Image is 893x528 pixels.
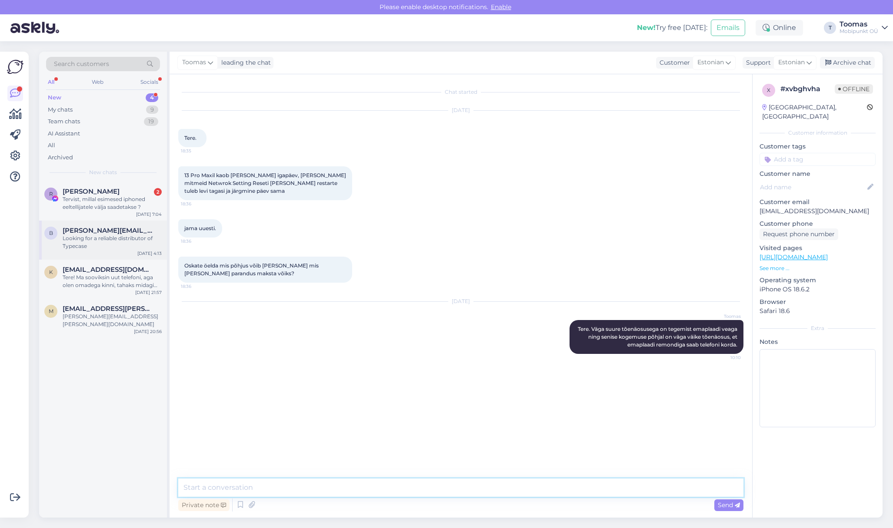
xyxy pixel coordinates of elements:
[181,148,213,154] span: 18:35
[760,182,866,192] input: Add name
[760,228,838,240] div: Request phone number
[762,103,867,121] div: [GEOGRAPHIC_DATA], [GEOGRAPHIC_DATA]
[63,266,153,274] span: kunozifier@gmail.com
[718,501,740,509] span: Send
[63,274,162,289] div: Tere! Ma sooviksin uut telefoni, aga olen omadega kinni, tahaks midagi mis on kõrgem kui 60hz ekr...
[63,195,162,211] div: Tervist, millal esimesed iphoned eeltellijatele välja saadetakse ?
[48,93,61,102] div: New
[90,76,105,88] div: Web
[760,198,876,207] p: Customer email
[48,153,73,162] div: Archived
[154,188,162,196] div: 2
[184,225,216,231] span: jama uuesti.
[708,354,741,361] span: 10:10
[146,106,158,114] div: 9
[48,106,73,114] div: My chats
[760,264,876,272] p: See more ...
[137,250,162,257] div: [DATE] 4:13
[711,20,745,36] button: Emails
[760,285,876,294] p: iPhone OS 18.6.2
[488,3,514,11] span: Enable
[218,58,271,67] div: leading the chat
[89,168,117,176] span: New chats
[46,76,56,88] div: All
[146,93,158,102] div: 4
[767,87,770,93] span: x
[760,244,876,253] p: Visited pages
[184,135,197,141] span: Tere.
[760,297,876,307] p: Browser
[824,22,836,34] div: T
[708,313,741,320] span: Toomas
[178,297,743,305] div: [DATE]
[49,230,53,236] span: b
[49,269,53,275] span: k
[48,141,55,150] div: All
[139,76,160,88] div: Socials
[697,58,724,67] span: Estonian
[184,262,320,277] span: Oskate öelda mis põhjus võib [PERSON_NAME] mis [PERSON_NAME] parandus maksta võiks?
[760,207,876,216] p: [EMAIL_ADDRESS][DOMAIN_NAME]
[63,305,153,313] span: monika.aedma@gmail.com
[778,58,805,67] span: Estonian
[835,84,873,94] span: Offline
[840,21,888,35] a: ToomasMobipunkt OÜ
[182,58,206,67] span: Toomas
[656,58,690,67] div: Customer
[63,234,162,250] div: Looking for a reliable distributor of Typecase
[760,169,876,178] p: Customer name
[760,337,876,346] p: Notes
[178,499,230,511] div: Private note
[54,59,109,69] span: Search customers
[760,324,876,332] div: Extra
[49,191,53,197] span: R
[760,276,876,285] p: Operating system
[181,238,213,244] span: 18:36
[840,21,878,28] div: Toomas
[7,59,23,75] img: Askly Logo
[48,117,80,126] div: Team chats
[760,307,876,316] p: Safari 18.6
[63,313,162,328] div: [PERSON_NAME][EMAIL_ADDRESS][PERSON_NAME][DOMAIN_NAME]
[48,129,80,138] div: AI Assistant
[820,57,875,69] div: Archive chat
[135,289,162,296] div: [DATE] 21:57
[780,84,835,94] div: # xvbghvha
[637,23,707,33] div: Try free [DATE]:
[178,88,743,96] div: Chat started
[134,328,162,335] div: [DATE] 20:56
[840,28,878,35] div: Mobipunkt OÜ
[49,308,53,314] span: m
[743,58,771,67] div: Support
[760,153,876,166] input: Add a tag
[144,117,158,126] div: 19
[760,129,876,137] div: Customer information
[637,23,656,32] b: New!
[181,201,213,207] span: 18:36
[184,172,347,194] span: 13 Pro Maxil kaob [PERSON_NAME] igapäev, [PERSON_NAME] mitmeid Netwrok Setting Reseti [PERSON_NAM...
[63,227,153,234] span: benson@typecase.co
[136,211,162,218] div: [DATE] 7:04
[578,326,739,348] span: Tere. Väga suure tõenäosusega on tegemist emaplaadi veaga ning senise kogemuse põhjal on väga väi...
[181,283,213,290] span: 18:36
[756,20,803,36] div: Online
[760,219,876,228] p: Customer phone
[760,253,828,261] a: [URL][DOMAIN_NAME]
[760,142,876,151] p: Customer tags
[63,188,120,195] span: Reiko Reinau
[178,106,743,114] div: [DATE]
